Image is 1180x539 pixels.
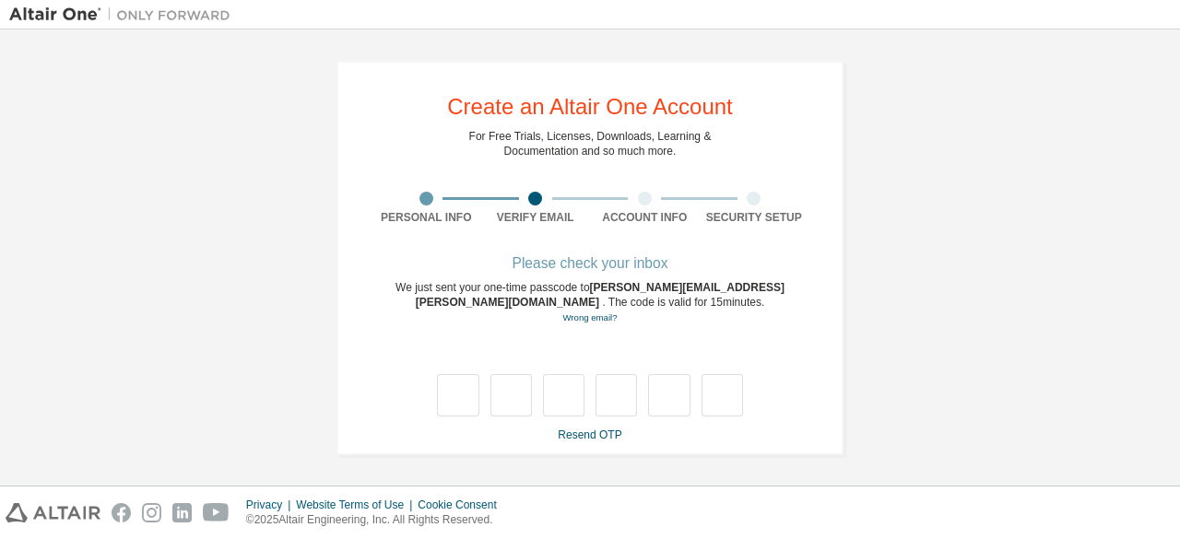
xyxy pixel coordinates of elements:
[700,210,809,225] div: Security Setup
[481,210,591,225] div: Verify Email
[372,210,481,225] div: Personal Info
[9,6,240,24] img: Altair One
[142,503,161,522] img: instagram.svg
[6,503,100,522] img: altair_logo.svg
[112,503,131,522] img: facebook.svg
[246,498,296,512] div: Privacy
[296,498,418,512] div: Website Terms of Use
[172,503,192,522] img: linkedin.svg
[203,503,230,522] img: youtube.svg
[418,498,507,512] div: Cookie Consent
[447,96,733,118] div: Create an Altair One Account
[469,129,712,158] div: For Free Trials, Licenses, Downloads, Learning & Documentation and so much more.
[416,281,785,309] span: [PERSON_NAME][EMAIL_ADDRESS][PERSON_NAME][DOMAIN_NAME]
[558,428,621,441] a: Resend OTP
[246,512,508,528] p: © 2025 Altair Engineering, Inc. All Rights Reserved.
[590,210,700,225] div: Account Info
[372,280,808,325] div: We just sent your one-time passcode to . The code is valid for 15 minutes.
[562,312,617,322] a: Go back to the registration form
[372,258,808,269] div: Please check your inbox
